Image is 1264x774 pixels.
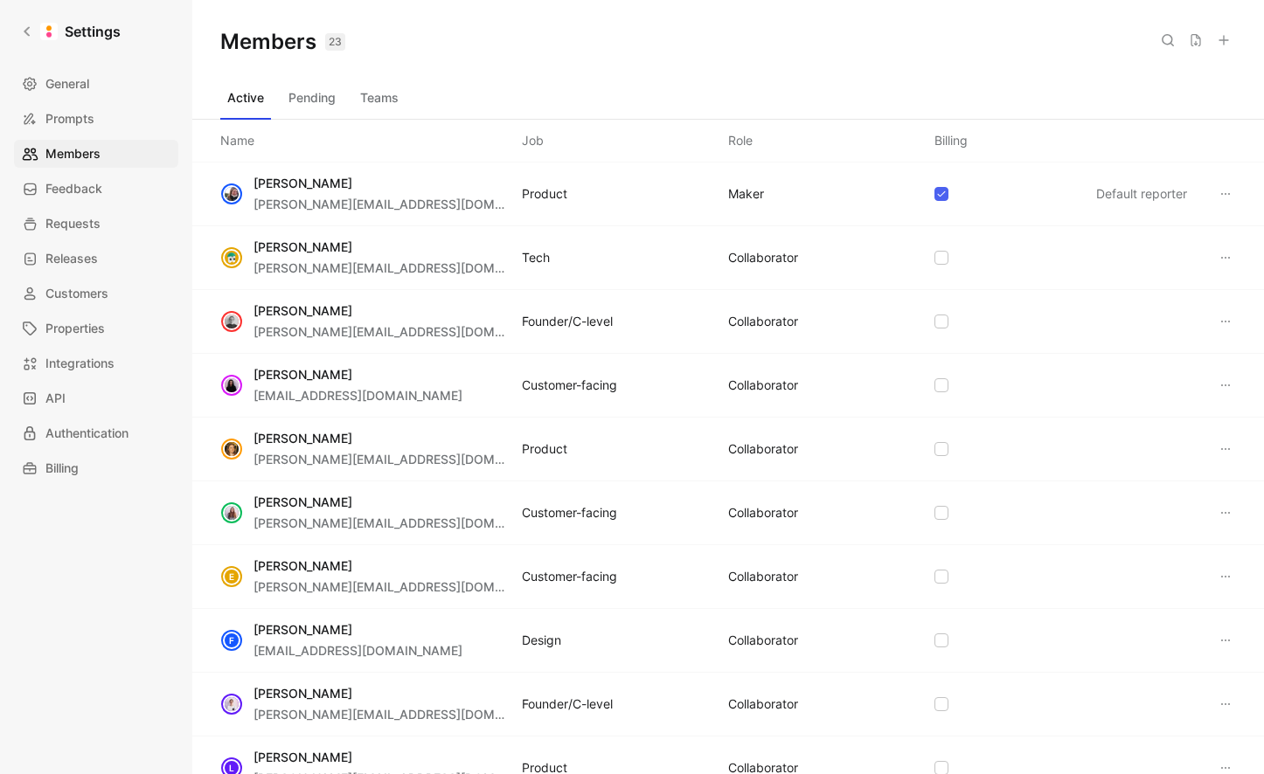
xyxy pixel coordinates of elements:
a: Authentication [14,419,178,447]
span: General [45,73,89,94]
a: Customers [14,280,178,308]
div: F [223,632,240,649]
span: [PERSON_NAME] [253,622,352,637]
a: Billing [14,454,178,482]
span: Billing [45,458,79,479]
span: [PERSON_NAME] [253,303,352,318]
span: Integrations [45,353,115,374]
div: Job [522,130,544,151]
div: Product [522,183,567,204]
a: Members [14,140,178,168]
span: Requests [45,213,101,234]
button: Pending [281,84,343,112]
button: Teams [353,84,406,112]
a: Releases [14,245,178,273]
span: Feedback [45,178,102,199]
a: Integrations [14,349,178,377]
div: Product [522,439,567,460]
button: Active [220,84,271,112]
img: avatar [223,185,240,203]
span: [PERSON_NAME] [253,367,352,382]
div: Customer-facing [522,566,617,587]
span: [EMAIL_ADDRESS][DOMAIN_NAME] [253,643,462,658]
span: [PERSON_NAME][EMAIL_ADDRESS][DOMAIN_NAME] [253,452,561,466]
a: Feedback [14,175,178,203]
div: Design [522,630,561,651]
div: COLLABORATOR [728,502,798,523]
div: 23 [325,33,345,51]
a: API [14,384,178,412]
span: Releases [45,248,98,269]
span: [PERSON_NAME] [253,494,352,509]
img: avatar [223,440,240,458]
div: E [223,568,240,585]
div: Name [220,130,254,151]
a: Settings [14,14,128,49]
div: MAKER [728,183,764,204]
div: COLLABORATOR [728,630,798,651]
a: Prompts [14,105,178,133]
div: Customer-facing [522,502,617,523]
div: COLLABORATOR [728,566,798,587]
img: avatar [223,504,240,522]
h1: Settings [65,21,121,42]
span: [PERSON_NAME][EMAIL_ADDRESS][DOMAIN_NAME] [253,260,561,275]
span: Authentication [45,423,128,444]
span: Default reporter [1096,186,1187,201]
span: [PERSON_NAME] [253,176,352,190]
img: avatar [223,695,240,713]
span: API [45,388,66,409]
div: Tech [522,247,550,268]
a: General [14,70,178,98]
span: [PERSON_NAME] [253,750,352,764]
div: Role [728,130,753,151]
div: Founder/C-level [522,694,613,715]
img: avatar [223,313,240,330]
span: [PERSON_NAME] [253,431,352,446]
a: Properties [14,314,178,342]
div: COLLABORATOR [728,694,798,715]
span: [PERSON_NAME][EMAIL_ADDRESS][DOMAIN_NAME] [253,707,561,722]
span: [EMAIL_ADDRESS][DOMAIN_NAME] [253,388,462,403]
span: Prompts [45,108,94,129]
span: [PERSON_NAME] [253,239,352,254]
div: COLLABORATOR [728,375,798,396]
span: [PERSON_NAME][EMAIL_ADDRESS][DOMAIN_NAME] [253,197,561,211]
div: COLLABORATOR [728,439,798,460]
div: COLLABORATOR [728,247,798,268]
span: [PERSON_NAME][EMAIL_ADDRESS][DOMAIN_NAME] [253,324,561,339]
h1: Members [220,28,345,56]
span: Customers [45,283,108,304]
div: Founder/C-level [522,311,613,332]
div: Billing [934,130,968,151]
img: avatar [223,249,240,266]
span: [PERSON_NAME] [253,558,352,573]
div: Customer-facing [522,375,617,396]
a: Requests [14,210,178,238]
span: [PERSON_NAME][EMAIL_ADDRESS][DOMAIN_NAME] [253,579,561,594]
span: [PERSON_NAME][EMAIL_ADDRESS][DOMAIN_NAME] [253,515,561,530]
span: [PERSON_NAME] [253,686,352,701]
span: Properties [45,318,105,339]
span: Members [45,143,101,164]
img: avatar [223,377,240,394]
div: COLLABORATOR [728,311,798,332]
